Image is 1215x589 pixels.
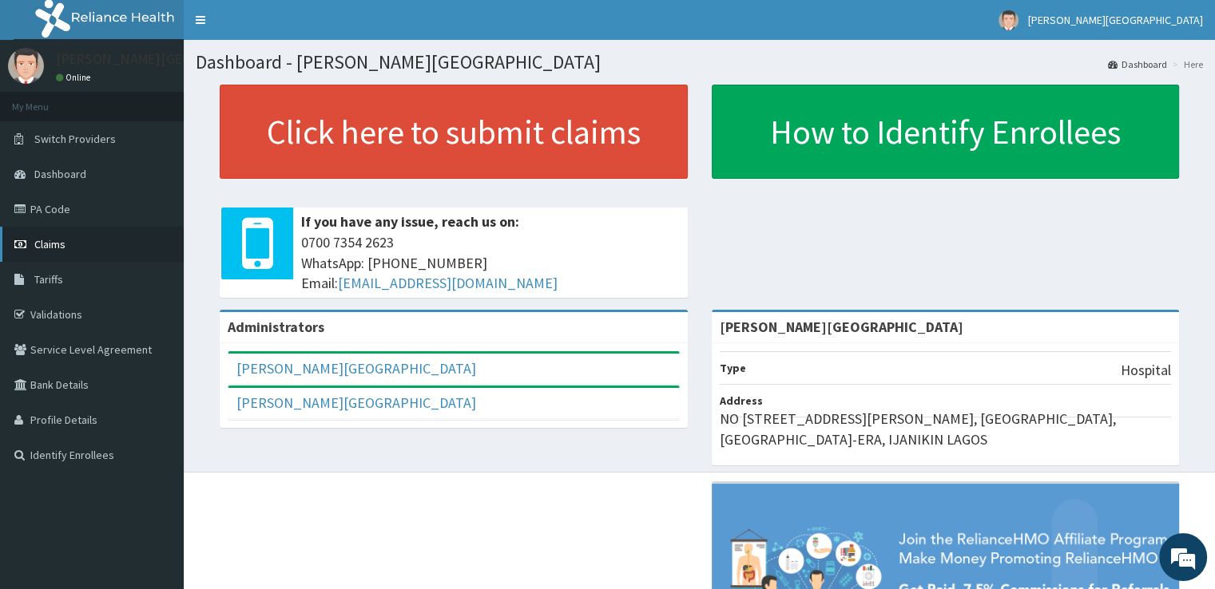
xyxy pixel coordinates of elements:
[720,318,963,336] strong: [PERSON_NAME][GEOGRAPHIC_DATA]
[712,85,1180,179] a: How to Identify Enrollees
[999,10,1018,30] img: User Image
[720,409,1172,449] p: NO [STREET_ADDRESS][PERSON_NAME], [GEOGRAPHIC_DATA],[GEOGRAPHIC_DATA]-ERA, IJANIKIN LAGOS
[1121,360,1171,381] p: Hospital
[301,212,519,231] b: If you have any issue, reach us on:
[1169,57,1203,71] li: Here
[196,52,1203,73] h1: Dashboard - [PERSON_NAME][GEOGRAPHIC_DATA]
[720,361,746,375] b: Type
[34,132,116,146] span: Switch Providers
[56,72,94,83] a: Online
[301,232,680,294] span: 0700 7354 2623 WhatsApp: [PHONE_NUMBER] Email:
[8,48,44,84] img: User Image
[34,237,66,251] span: Claims
[236,393,476,412] a: [PERSON_NAME][GEOGRAPHIC_DATA]
[34,167,86,181] span: Dashboard
[220,85,688,179] a: Click here to submit claims
[236,359,476,378] a: [PERSON_NAME][GEOGRAPHIC_DATA]
[720,393,763,408] b: Address
[228,318,324,336] b: Administrators
[1108,57,1167,71] a: Dashboard
[34,272,63,287] span: Tariffs
[56,52,292,66] p: [PERSON_NAME][GEOGRAPHIC_DATA]
[1028,13,1203,27] span: [PERSON_NAME][GEOGRAPHIC_DATA]
[338,274,558,292] a: [EMAIL_ADDRESS][DOMAIN_NAME]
